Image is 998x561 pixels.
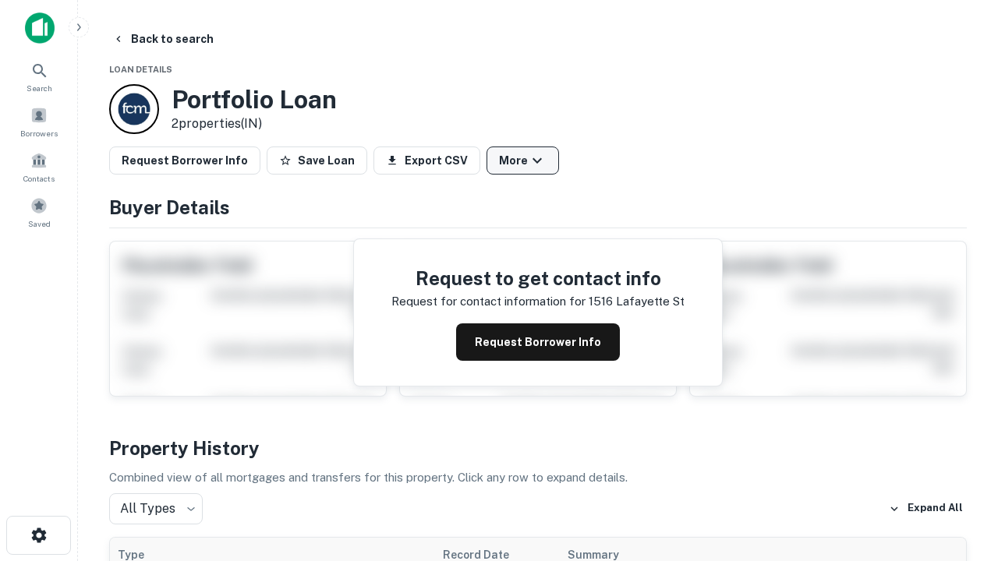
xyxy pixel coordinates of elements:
iframe: Chat Widget [920,436,998,511]
button: Save Loan [267,146,367,175]
button: Request Borrower Info [109,146,260,175]
button: Expand All [885,497,967,520]
h4: Request to get contact info [391,264,685,292]
p: 1516 lafayette st [589,292,685,311]
span: Contacts [23,172,55,185]
button: More [487,146,559,175]
h4: Buyer Details [109,193,967,221]
a: Search [5,55,73,97]
button: Export CSV [373,146,480,175]
a: Borrowers [5,101,73,143]
span: Loan Details [109,65,172,74]
button: Back to search [106,25,220,53]
p: 2 properties (IN) [172,115,337,133]
span: Saved [28,217,51,230]
a: Saved [5,191,73,233]
p: Combined view of all mortgages and transfers for this property. Click any row to expand details. [109,468,967,487]
span: Search [27,82,52,94]
img: capitalize-icon.png [25,12,55,44]
span: Borrowers [20,127,58,139]
h3: Portfolio Loan [172,85,337,115]
p: Request for contact information for [391,292,586,311]
h4: Property History [109,434,967,462]
button: Request Borrower Info [456,323,620,361]
div: All Types [109,493,203,524]
a: Contacts [5,146,73,188]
